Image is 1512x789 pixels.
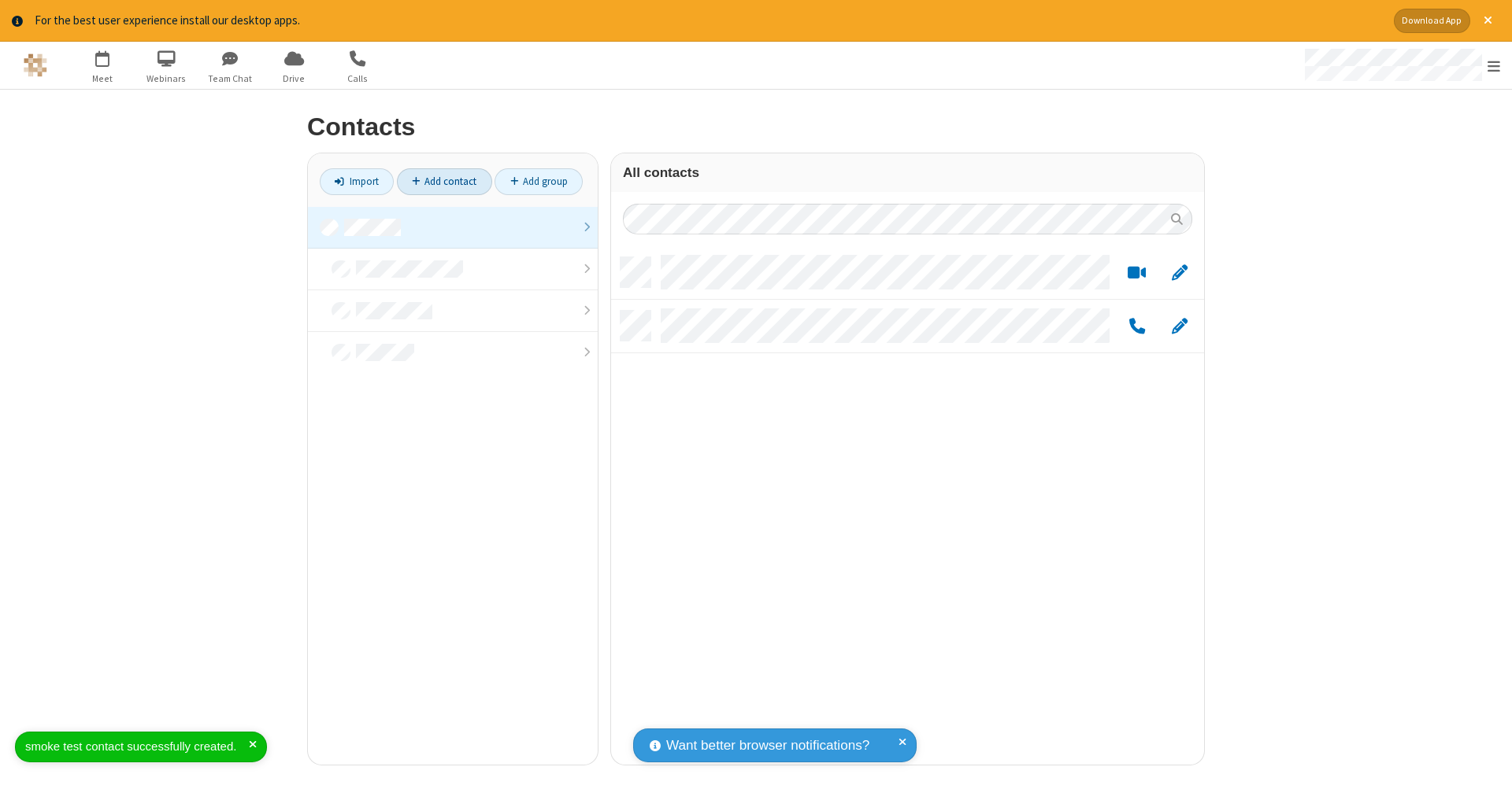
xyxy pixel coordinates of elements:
[201,72,260,86] span: Team Chat
[1394,9,1470,33] button: Download App
[73,72,132,86] span: Meet
[6,42,65,89] button: Logo
[1164,263,1195,282] button: Edit
[24,53,47,77] img: QA Selenium DO NOT DELETE OR CHANGE
[623,165,1192,180] h3: All contacts
[397,168,492,195] a: Add contact
[1121,316,1152,336] button: Call by phone
[137,72,196,86] span: Webinars
[1290,42,1512,89] div: Open menu
[1164,316,1195,336] button: Edit
[25,738,249,756] div: smoke test contact successfully created.
[307,113,1205,141] h2: Contacts
[495,168,583,195] a: Add group
[666,736,869,756] span: Want better browser notifications?
[1476,9,1500,33] button: Close alert
[1121,263,1152,282] button: Start a video meeting
[320,168,394,195] a: Import
[328,72,387,86] span: Calls
[265,72,324,86] span: Drive
[611,246,1204,766] div: grid
[35,12,1382,30] div: For the best user experience install our desktop apps.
